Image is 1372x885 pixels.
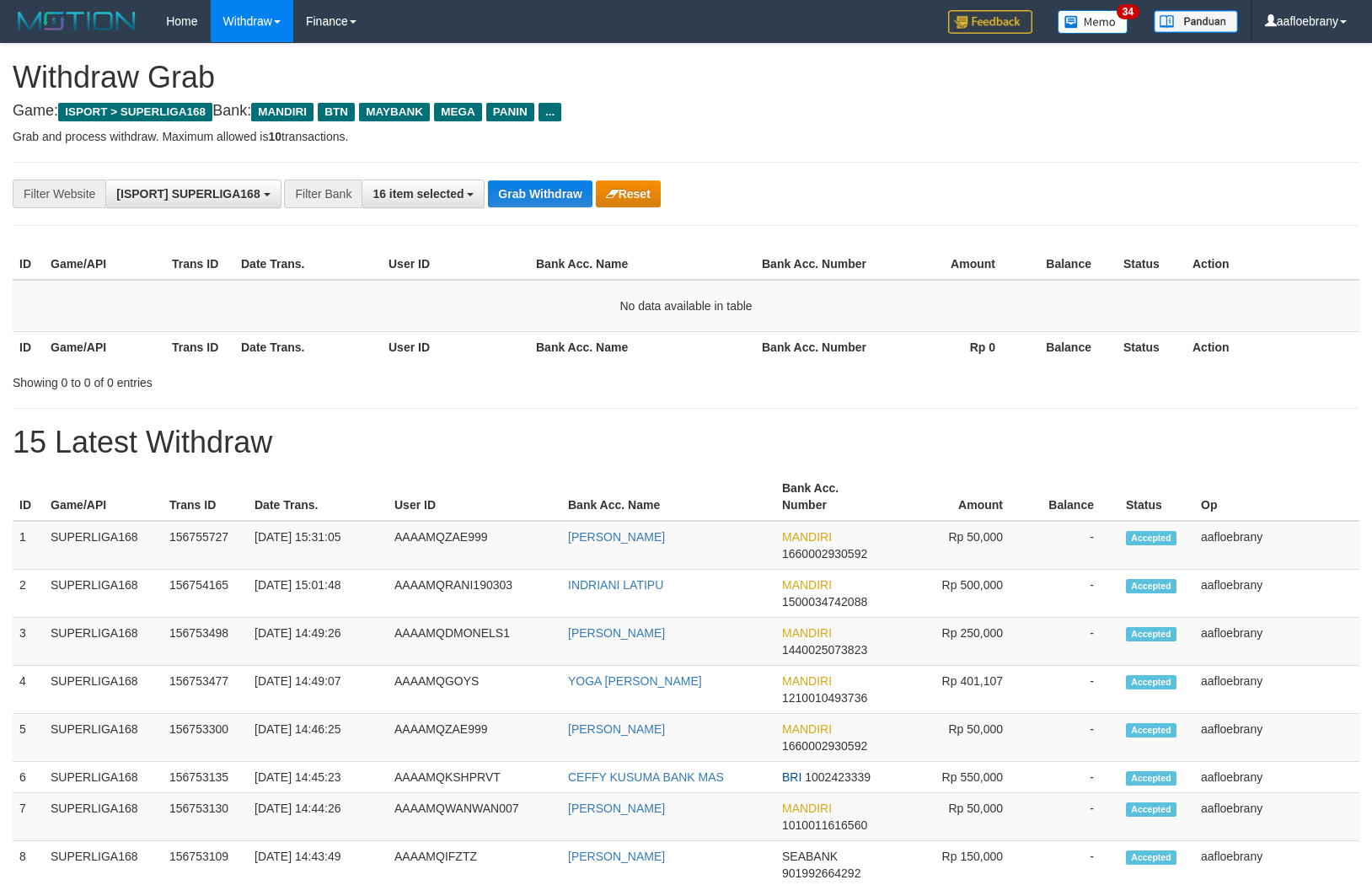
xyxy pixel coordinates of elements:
[892,793,1028,841] td: Rp 50,000
[755,331,876,362] th: Bank Acc. Number
[892,714,1028,762] td: Rp 50,000
[163,521,248,570] td: 156755727
[1186,331,1359,362] th: Action
[782,643,867,657] span: Copy 1440025073823 to clipboard
[782,770,801,784] span: BRI
[1194,570,1359,618] td: aafloebrany
[892,521,1028,570] td: Rp 50,000
[1194,666,1359,714] td: aafloebrany
[13,426,1359,459] h1: 15 Latest Withdraw
[1126,627,1176,641] span: Accepted
[1028,473,1119,521] th: Balance
[782,530,832,544] span: MANDIRI
[876,331,1021,362] th: Rp 0
[782,626,832,640] span: MANDIRI
[1126,579,1176,593] span: Accepted
[892,666,1028,714] td: Rp 401,107
[44,793,163,841] td: SUPERLIGA168
[13,128,1359,145] p: Grab and process withdraw. Maximum allowed is transactions.
[165,249,234,280] th: Trans ID
[268,130,281,143] strong: 10
[248,473,388,521] th: Date Trans.
[44,249,165,280] th: Game/API
[1154,10,1238,33] img: panduan.png
[568,850,665,863] a: [PERSON_NAME]
[1028,666,1119,714] td: -
[1194,714,1359,762] td: aafloebrany
[1186,249,1359,280] th: Action
[488,180,592,207] button: Grab Withdraw
[13,249,44,280] th: ID
[1117,331,1186,362] th: Status
[1028,618,1119,666] td: -
[892,618,1028,666] td: Rp 250,000
[561,473,775,521] th: Bank Acc. Name
[782,802,832,815] span: MANDIRI
[1058,10,1128,34] img: Button%20Memo.svg
[163,762,248,793] td: 156753135
[44,714,163,762] td: SUPERLIGA168
[782,866,860,880] span: Copy 901992664292 to clipboard
[1021,331,1117,362] th: Balance
[1028,762,1119,793] td: -
[568,626,665,640] a: [PERSON_NAME]
[44,618,163,666] td: SUPERLIGA168
[568,722,665,736] a: [PERSON_NAME]
[13,367,559,391] div: Showing 0 to 0 of 0 entries
[1126,531,1176,545] span: Accepted
[1126,675,1176,689] span: Accepted
[44,762,163,793] td: SUPERLIGA168
[1126,723,1176,737] span: Accepted
[13,666,44,714] td: 4
[13,714,44,762] td: 5
[948,10,1032,34] img: Feedback.jpg
[44,331,165,362] th: Game/API
[13,103,1359,120] h4: Game: Bank:
[892,570,1028,618] td: Rp 500,000
[388,618,561,666] td: AAAAMQDMONELS1
[486,103,534,121] span: PANIN
[234,249,382,280] th: Date Trans.
[284,180,362,208] div: Filter Bank
[876,249,1021,280] th: Amount
[1119,473,1194,521] th: Status
[388,473,561,521] th: User ID
[388,666,561,714] td: AAAAMQGOYS
[775,473,892,521] th: Bank Acc. Number
[1021,249,1117,280] th: Balance
[1194,521,1359,570] td: aafloebrany
[568,578,663,592] a: INDRIANI LATIPU
[248,618,388,666] td: [DATE] 14:49:26
[13,180,105,208] div: Filter Website
[44,521,163,570] td: SUPERLIGA168
[13,521,44,570] td: 1
[105,180,281,208] button: [ISPORT] SUPERLIGA168
[13,762,44,793] td: 6
[1028,570,1119,618] td: -
[382,331,529,362] th: User ID
[13,570,44,618] td: 2
[13,331,44,362] th: ID
[1126,771,1176,786] span: Accepted
[163,714,248,762] td: 156753300
[1194,762,1359,793] td: aafloebrany
[251,103,314,121] span: MANDIRI
[163,570,248,618] td: 156754165
[1028,521,1119,570] td: -
[388,714,561,762] td: AAAAMQZAE999
[248,714,388,762] td: [DATE] 14:46:25
[892,473,1028,521] th: Amount
[13,793,44,841] td: 7
[782,818,867,832] span: Copy 1010011616560 to clipboard
[388,570,561,618] td: AAAAMQRANI190303
[892,762,1028,793] td: Rp 550,000
[596,180,661,207] button: Reset
[13,8,141,34] img: MOTION_logo.png
[248,793,388,841] td: [DATE] 14:44:26
[805,770,871,784] span: Copy 1002423339 to clipboard
[13,473,44,521] th: ID
[782,674,832,688] span: MANDIRI
[318,103,355,121] span: BTN
[372,187,464,201] span: 16 item selected
[568,674,702,688] a: YOGA [PERSON_NAME]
